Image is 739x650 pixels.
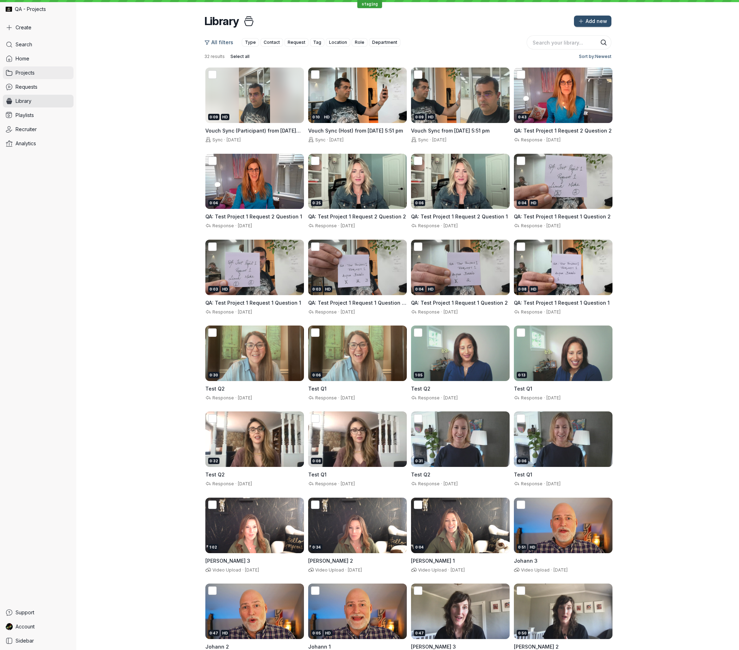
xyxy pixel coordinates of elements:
span: Request [288,39,305,46]
span: [DATE] [546,395,561,400]
span: Response [314,481,337,486]
span: · [241,567,245,573]
span: Response [417,309,440,315]
span: Sync [211,137,223,142]
span: [DATE] [348,567,362,573]
span: Create [16,24,31,31]
div: HD [324,286,332,292]
div: HD [427,114,435,120]
span: [PERSON_NAME] 3 [205,558,250,564]
span: [DATE] [444,481,458,486]
span: · [234,395,238,401]
span: [DATE] [546,309,561,315]
div: 0:30 [208,372,219,378]
div: 0:05 [311,630,322,636]
span: · [542,223,546,229]
div: HD [323,114,331,120]
span: Role [355,39,364,46]
span: [DATE] [546,223,561,228]
button: All filters [204,37,238,48]
button: Request [285,38,309,47]
button: Sort by:Newest [576,52,611,61]
span: QA: Test Project 1 Request 1 Question 1 [205,300,301,306]
span: Response [211,309,234,315]
a: Requests [3,81,74,93]
span: · [550,567,553,573]
div: 0:09 [208,114,219,120]
button: Type [242,38,259,47]
span: Response [520,309,542,315]
div: 0:03 [208,286,219,292]
img: QA - Projects avatar [6,6,12,12]
span: [DATE] [444,395,458,400]
span: Add new [586,18,607,25]
h1: Library [204,14,239,28]
span: · [337,223,341,229]
span: Test Q1 [308,386,327,392]
span: · [223,137,227,143]
div: 0:10 [311,114,321,120]
span: Response [211,481,234,486]
span: Library [16,98,31,105]
span: QA: Test Project 1 Request 1 Question 3 (Optional) [308,300,406,313]
span: Location [329,39,347,46]
div: 0:51 [517,544,527,550]
button: Select all [228,52,252,61]
a: QA Projects avatarAccount [3,620,74,633]
span: [PERSON_NAME] 3 [411,644,456,650]
span: Analytics [16,140,36,147]
span: QA - Projects [15,6,46,13]
div: HD [221,630,229,636]
span: [DATE] [341,223,355,228]
span: Sidebar [16,637,34,644]
a: Recruiter [3,123,74,136]
span: Search [16,41,32,48]
button: Role [352,38,368,47]
span: [DATE] [238,223,252,228]
span: Contact [264,39,280,46]
span: Video Upload [417,567,447,573]
a: Home [3,52,74,65]
div: HD [324,630,332,636]
div: QA - Projects [3,3,74,16]
a: Sidebar [3,634,74,647]
div: HD [528,544,537,550]
span: Home [16,55,29,62]
span: QA: Test Project 1 Request 2 Question 2 [308,213,406,219]
span: Video Upload [520,567,550,573]
span: Johann 3 [514,558,538,564]
span: QA: Test Project 1 Request 2 Question 2 [514,128,612,134]
div: 0:06 [517,458,528,464]
button: Location [326,38,350,47]
span: · [440,481,444,487]
div: 0:34 [311,544,322,550]
div: 0:13 [517,372,527,378]
div: HD [221,286,229,292]
div: 0:31 [414,458,424,464]
span: Sync [417,137,428,142]
span: [DATE] [444,223,458,228]
span: · [234,481,238,487]
span: · [337,481,341,487]
span: [DATE] [341,395,355,400]
span: Vouch Sync (Host) from [DATE] 5:51 pm [308,128,403,134]
span: [PERSON_NAME] 1 [411,558,455,564]
span: Test Q1 [514,472,532,478]
span: · [234,223,238,229]
span: Response [520,395,542,400]
span: Response [520,137,542,142]
div: HD [529,286,538,292]
span: Response [417,223,440,228]
div: 0:09 [414,114,425,120]
span: QA: Test Project 1 Request 1 Question 2 [514,213,611,219]
span: Response [314,223,337,228]
span: QA: Test Project 1 Request 1 Question 2 [411,300,508,306]
span: [DATE] [451,567,465,573]
span: [DATE] [329,137,344,142]
div: 0:04 [414,286,425,292]
span: [PERSON_NAME] 2 [514,644,559,650]
span: Response [417,481,440,486]
div: HD [529,200,538,206]
div: 0:43 [517,114,528,120]
button: Tag [310,38,324,47]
